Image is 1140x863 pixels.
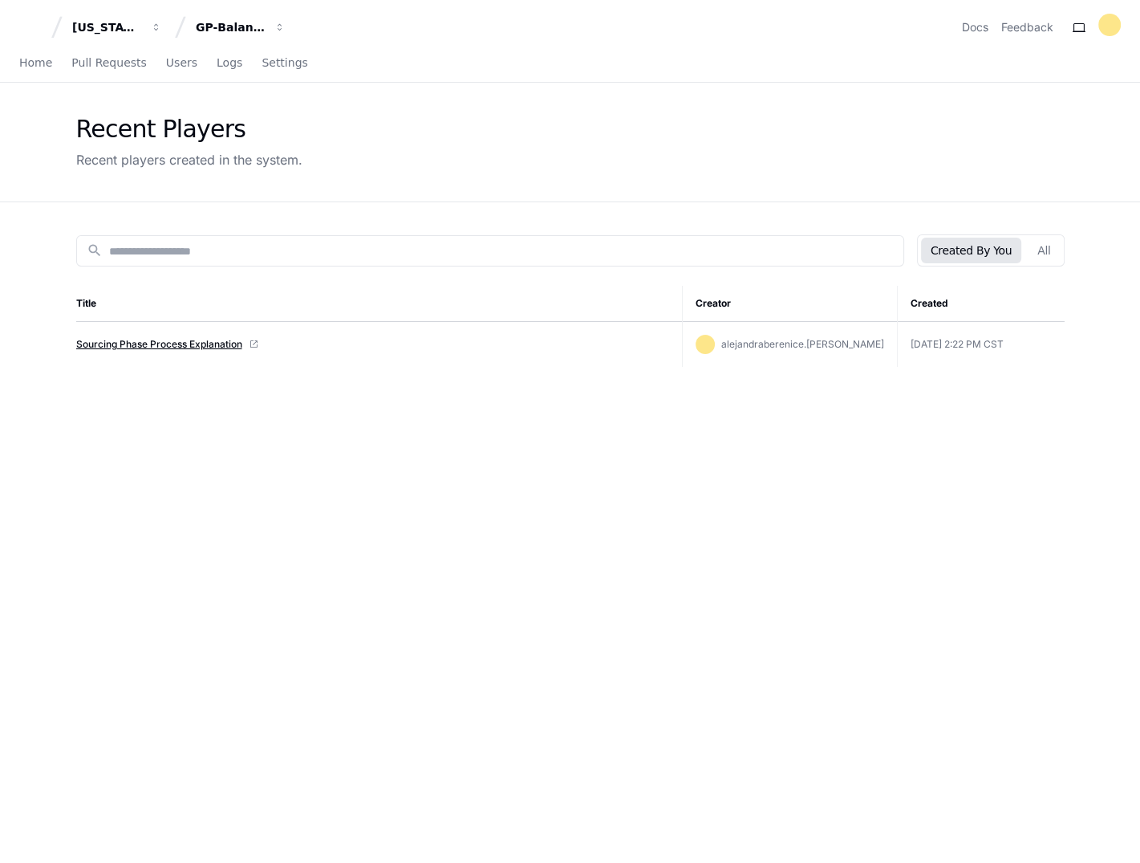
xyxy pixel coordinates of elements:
a: Sourcing Phase Process Explanation [76,338,242,351]
div: Recent Players [76,115,302,144]
a: Home [19,45,52,82]
span: Logs [217,58,242,67]
span: Home [19,58,52,67]
th: Title [76,286,683,322]
a: Logs [217,45,242,82]
div: Recent players created in the system. [76,150,302,169]
span: Settings [262,58,307,67]
div: [US_STATE] Pacific [72,19,141,35]
button: Feedback [1001,19,1053,35]
span: Pull Requests [71,58,146,67]
span: Users [166,58,197,67]
a: Docs [962,19,988,35]
button: [US_STATE] Pacific [66,13,168,42]
a: Users [166,45,197,82]
button: All [1028,238,1060,263]
td: [DATE] 2:22 PM CST [898,322,1065,368]
a: Pull Requests [71,45,146,82]
button: Created By You [921,238,1021,263]
div: GP-Balancing [196,19,265,35]
span: alejandraberenice.[PERSON_NAME] [721,338,884,350]
th: Created [898,286,1065,322]
mat-icon: search [87,242,103,258]
a: Settings [262,45,307,82]
th: Creator [683,286,898,322]
button: GP-Balancing [189,13,292,42]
